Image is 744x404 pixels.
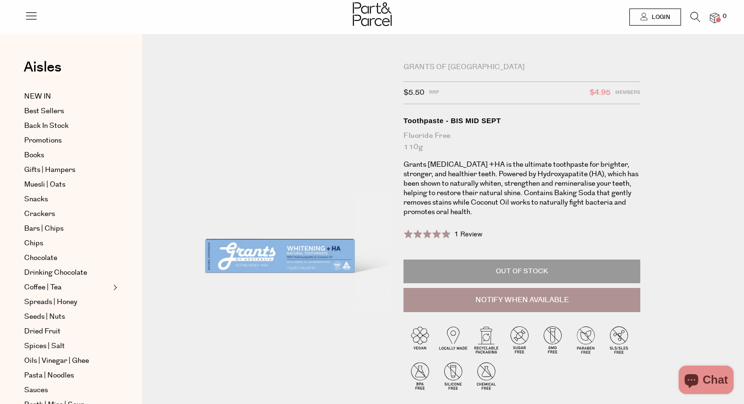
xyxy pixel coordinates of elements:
span: Snacks [24,194,48,205]
span: Login [649,13,670,21]
a: Books [24,150,110,161]
img: P_P-ICONS-Live_Bec_V11_GMO_Free.svg [536,323,569,356]
a: Seeds | Nuts [24,311,110,323]
span: Seeds | Nuts [24,311,65,323]
a: Spreads | Honey [24,296,110,308]
a: Dried Fruit [24,326,110,337]
inbox-online-store-chat: Shopify online store chat [676,366,736,396]
a: Oils | Vinegar | Ghee [24,355,110,367]
span: Gifts | Hampers [24,164,75,176]
span: Dried Fruit [24,326,61,337]
span: Crackers [24,208,55,220]
span: Best Sellers [24,106,64,117]
span: Muesli | Oats [24,179,65,190]
a: Coffee | Tea [24,282,110,293]
span: Chocolate [24,252,57,264]
p: Grants [MEDICAL_DATA] +HA is the ultimate toothpaste for brighter, stronger, and healthier teeth.... [403,160,640,217]
img: P_P-ICONS-Live_Bec_V11_Recyclable_Packaging.svg [470,323,503,356]
span: Promotions [24,135,62,146]
button: Notify When Available [403,288,640,313]
span: Spreads | Honey [24,296,77,308]
div: Fluoride Free 110g [403,130,640,153]
span: Coffee | Tea [24,282,62,293]
a: Pasta | Noodles [24,370,110,381]
a: Drinking Chocolate [24,267,110,278]
button: Expand/Collapse Coffee | Tea [111,282,117,293]
a: Crackers [24,208,110,220]
div: Grants of [GEOGRAPHIC_DATA] [403,63,640,72]
span: Bars | Chips [24,223,63,234]
a: Bars | Chips [24,223,110,234]
img: P_P-ICONS-Live_Bec_V11_Chemical_Free.svg [470,359,503,392]
div: Toothpaste - BIS MID SEPT [403,116,640,126]
a: Sauces [24,385,110,396]
span: Drinking Chocolate [24,267,87,278]
a: Spices | Salt [24,341,110,352]
a: NEW IN [24,91,110,102]
img: P_P-ICONS-Live_Bec_V11_Paraben_Free.svg [569,323,602,356]
span: Sauces [24,385,48,396]
img: P_P-ICONS-Live_Bec_V11_Sugar_Free.svg [503,323,536,356]
a: Best Sellers [24,106,110,117]
a: Promotions [24,135,110,146]
img: P_P-ICONS-Live_Bec_V11_Silicone_Free.svg [437,359,470,392]
a: Aisles [24,60,62,84]
a: 0 [710,13,719,23]
p: Out of Stock [403,260,640,283]
span: Oils | Vinegar | Ghee [24,355,89,367]
img: P_P-ICONS-Live_Bec_V11_SLS-SLES_Free.svg [602,323,636,356]
span: Members [615,87,640,99]
span: $4.95 [590,87,610,99]
a: Chocolate [24,252,110,264]
span: $5.50 [403,87,424,99]
span: Books [24,150,44,161]
a: Gifts | Hampers [24,164,110,176]
img: P_P-ICONS-Live_Bec_V11_Locally_Made_2.svg [437,323,470,356]
span: Spices | Salt [24,341,65,352]
span: 1 Review [454,230,483,239]
span: RRP [429,87,439,99]
a: Snacks [24,194,110,205]
span: 0 [720,12,729,21]
a: Chips [24,238,110,249]
span: Pasta | Noodles [24,370,74,381]
span: Aisles [24,57,62,78]
span: NEW IN [24,91,51,102]
a: Back In Stock [24,120,110,132]
a: Login [629,9,681,26]
img: P_P-ICONS-Live_Bec_V11_BPA_Free.svg [403,359,437,392]
img: P_P-ICONS-Live_Bec_V11_Vegan.svg [403,323,437,356]
img: Part&Parcel [353,2,392,26]
span: Chips [24,238,43,249]
span: Back In Stock [24,120,69,132]
img: Toothpaste - BIS MID SEPT [170,63,389,321]
a: Muesli | Oats [24,179,110,190]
